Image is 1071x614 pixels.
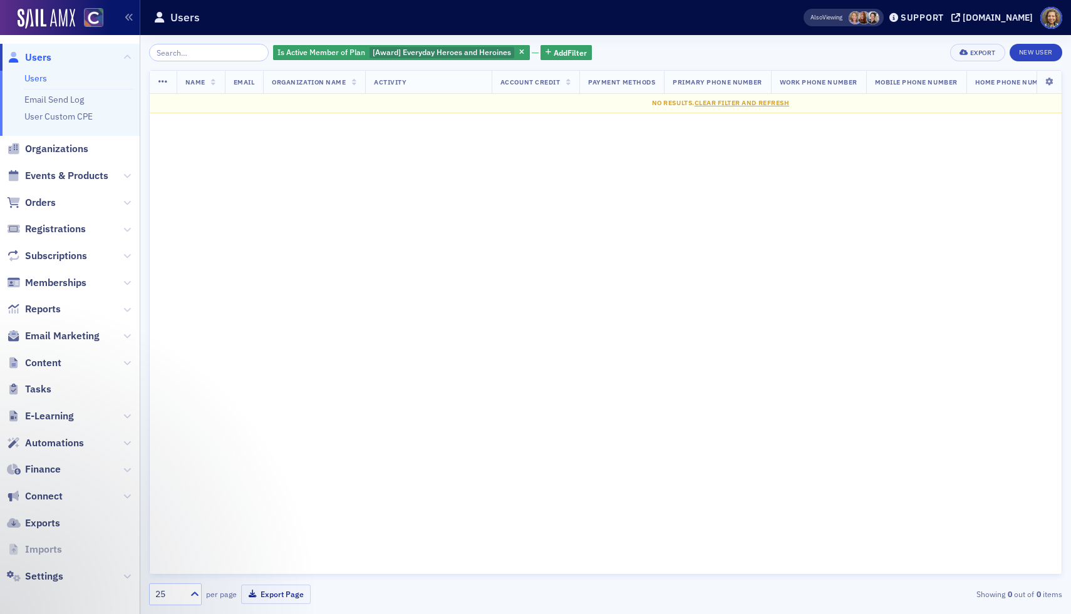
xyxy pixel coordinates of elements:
[7,409,74,423] a: E-Learning
[170,10,200,25] h1: Users
[695,98,790,107] span: Clear Filter and Refresh
[25,196,56,210] span: Orders
[7,169,108,183] a: Events & Products
[234,78,255,86] span: Email
[849,11,862,24] span: Kelli Davis
[7,382,51,396] a: Tasks
[25,489,63,503] span: Connect
[149,44,269,61] input: Search…
[1005,588,1014,600] strong: 0
[277,47,365,57] span: Is Active Member of Plan
[780,78,857,86] span: Work Phone Number
[18,9,75,29] img: SailAMX
[1034,588,1043,600] strong: 0
[7,51,51,64] a: Users
[7,222,86,236] a: Registrations
[500,78,560,86] span: Account Credit
[25,302,61,316] span: Reports
[7,196,56,210] a: Orders
[25,436,84,450] span: Automations
[7,249,87,263] a: Subscriptions
[373,47,511,57] span: [Award] Everyday Heroes and Heroines
[25,222,86,236] span: Registrations
[25,276,86,290] span: Memberships
[810,13,822,21] div: Also
[1010,44,1062,61] a: New User
[75,8,103,29] a: View Homepage
[7,516,60,530] a: Exports
[24,73,47,84] a: Users
[7,302,61,316] a: Reports
[7,436,84,450] a: Automations
[25,463,61,476] span: Finance
[25,409,74,423] span: E-Learning
[963,12,1033,23] div: [DOMAIN_NAME]
[975,78,1052,86] span: Home Phone Number
[7,463,61,476] a: Finance
[7,489,63,503] a: Connect
[241,585,311,604] button: Export Page
[273,45,530,61] div: [Award] Everyday Heroes and Heroines
[857,11,871,24] span: Sheila Duggan
[970,49,996,56] div: Export
[1040,7,1062,29] span: Profile
[673,78,762,86] span: Primary Phone Number
[866,11,879,24] span: Pamela Galey-Coleman
[185,78,205,86] span: Name
[25,382,51,396] span: Tasks
[950,44,1005,61] button: Export
[7,329,100,343] a: Email Marketing
[25,249,87,263] span: Subscriptions
[25,516,60,530] span: Exports
[901,12,944,23] div: Support
[7,543,62,556] a: Imports
[7,276,86,290] a: Memberships
[25,142,88,156] span: Organizations
[9,520,260,608] iframe: Intercom notifications message
[25,329,100,343] span: Email Marketing
[25,356,61,370] span: Content
[24,111,93,122] a: User Custom CPE
[374,78,406,86] span: Activity
[875,78,958,86] span: Mobile Phone Number
[554,47,587,58] span: Add Filter
[541,45,592,61] button: AddFilter
[7,142,88,156] a: Organizations
[588,78,655,86] span: Payment Methods
[7,356,61,370] a: Content
[810,13,842,22] span: Viewing
[25,51,51,64] span: Users
[84,8,103,28] img: SailAMX
[24,94,84,105] a: Email Send Log
[7,570,63,583] a: Settings
[25,169,108,183] span: Events & Products
[951,13,1037,22] button: [DOMAIN_NAME]
[272,78,346,86] span: Organization Name
[767,588,1062,600] div: Showing out of items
